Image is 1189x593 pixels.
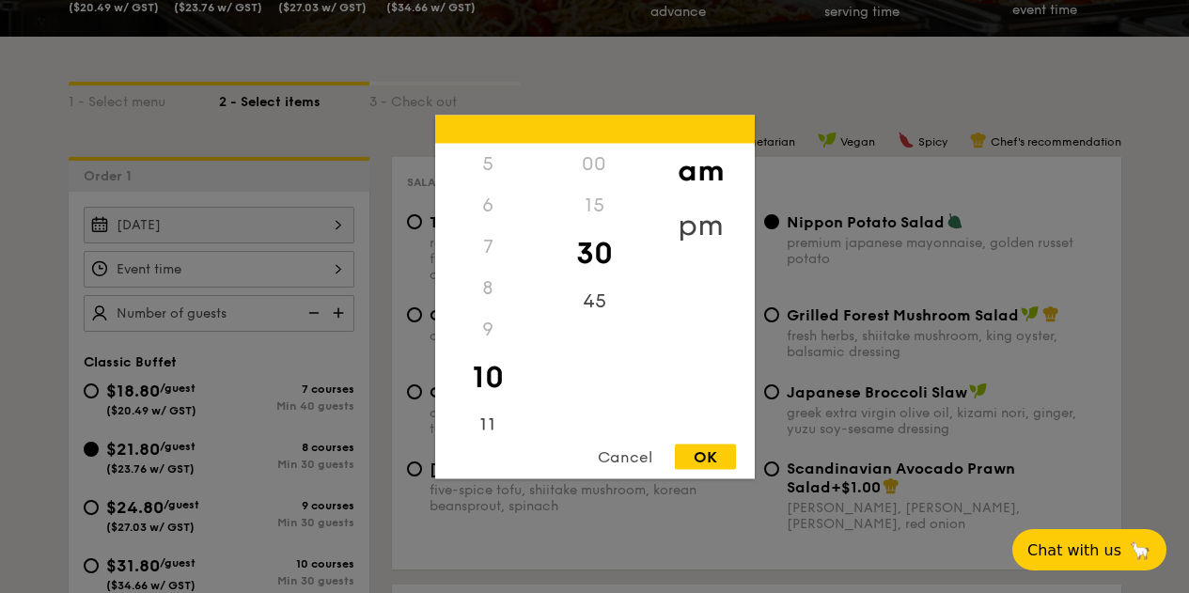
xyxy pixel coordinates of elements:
[648,197,754,252] div: pm
[675,444,736,469] div: OK
[541,184,648,226] div: 15
[541,280,648,321] div: 45
[1012,529,1166,570] button: Chat with us🦙
[435,308,541,350] div: 9
[435,184,541,226] div: 6
[435,143,541,184] div: 5
[1027,541,1121,559] span: Chat with us
[648,143,754,197] div: am
[435,267,541,308] div: 8
[435,226,541,267] div: 7
[1129,539,1151,561] span: 🦙
[435,350,541,404] div: 10
[435,404,541,445] div: 11
[579,444,671,469] div: Cancel
[541,226,648,280] div: 30
[541,143,648,184] div: 00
